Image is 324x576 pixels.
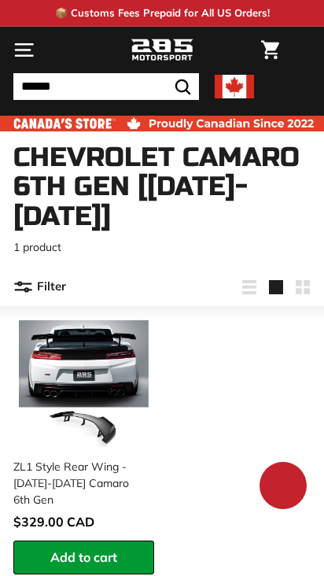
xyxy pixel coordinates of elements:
inbox-online-store-chat: Shopify online store chat [255,462,311,513]
span: $329.00 CAD [13,514,94,530]
p: 📦 Customs Fees Prepaid for All US Orders! [55,6,270,21]
h1: Chevrolet Camaro 6th Gen [[DATE]-[DATE]] [13,143,311,231]
div: ZL1 Style Rear Wing - [DATE]-[DATE] Camaro 6th Gen [13,459,145,508]
button: Add to cart [13,541,154,574]
input: Search [13,73,199,100]
a: ZL1 Style Rear Wing - [DATE]-[DATE] Camaro 6th Gen [13,314,154,541]
a: Cart [253,28,287,72]
img: Logo_285_Motorsport_areodynamics_components [131,37,193,64]
span: Add to cart [50,549,117,565]
p: 1 product [13,239,311,256]
button: Filter [13,268,66,306]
